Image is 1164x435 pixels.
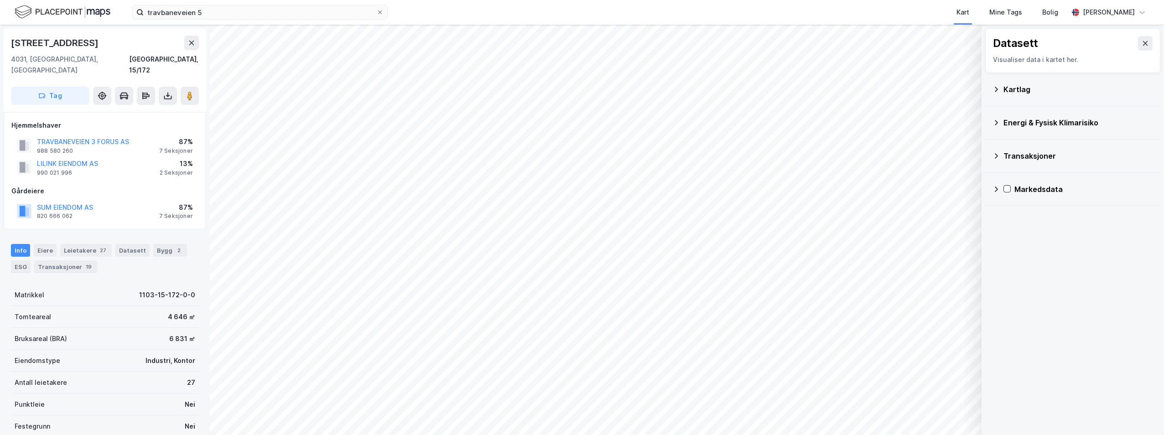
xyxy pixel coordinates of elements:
[11,87,89,105] button: Tag
[153,244,187,257] div: Bygg
[159,136,193,147] div: 87%
[60,244,112,257] div: Leietakere
[174,246,183,255] div: 2
[160,169,193,176] div: 2 Seksjoner
[37,169,72,176] div: 990 021 996
[159,202,193,213] div: 87%
[185,399,195,410] div: Nei
[1003,84,1153,95] div: Kartlag
[129,54,199,76] div: [GEOGRAPHIC_DATA], 15/172
[15,355,60,366] div: Eiendomstype
[145,355,195,366] div: Industri, Kontor
[1003,150,1153,161] div: Transaksjoner
[15,4,110,20] img: logo.f888ab2527a4732fd821a326f86c7f29.svg
[11,54,129,76] div: 4031, [GEOGRAPHIC_DATA], [GEOGRAPHIC_DATA]
[1118,391,1164,435] iframe: Chat Widget
[160,158,193,169] div: 13%
[169,333,195,344] div: 6 831 ㎡
[15,290,44,300] div: Matrikkel
[187,377,195,388] div: 27
[1003,117,1153,128] div: Energi & Fysisk Klimarisiko
[956,7,969,18] div: Kart
[993,36,1038,51] div: Datasett
[15,377,67,388] div: Antall leietakere
[139,290,195,300] div: 1103-15-172-0-0
[11,260,31,273] div: ESG
[11,186,198,197] div: Gårdeiere
[144,5,376,19] input: Søk på adresse, matrikkel, gårdeiere, leietakere eller personer
[168,311,195,322] div: 4 646 ㎡
[98,246,108,255] div: 27
[1042,7,1058,18] div: Bolig
[1118,391,1164,435] div: Kontrollprogram for chat
[159,212,193,220] div: 7 Seksjoner
[1083,7,1135,18] div: [PERSON_NAME]
[159,147,193,155] div: 7 Seksjoner
[15,311,51,322] div: Tomteareal
[115,244,150,257] div: Datasett
[34,260,97,273] div: Transaksjoner
[11,36,100,50] div: [STREET_ADDRESS]
[15,399,45,410] div: Punktleie
[34,244,57,257] div: Eiere
[993,54,1153,65] div: Visualiser data i kartet her.
[15,421,50,432] div: Festegrunn
[11,120,198,131] div: Hjemmelshaver
[185,421,195,432] div: Nei
[37,147,73,155] div: 988 580 260
[37,212,73,220] div: 820 666 062
[989,7,1022,18] div: Mine Tags
[11,244,30,257] div: Info
[84,262,94,271] div: 19
[15,333,67,344] div: Bruksareal (BRA)
[1014,184,1153,195] div: Markedsdata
